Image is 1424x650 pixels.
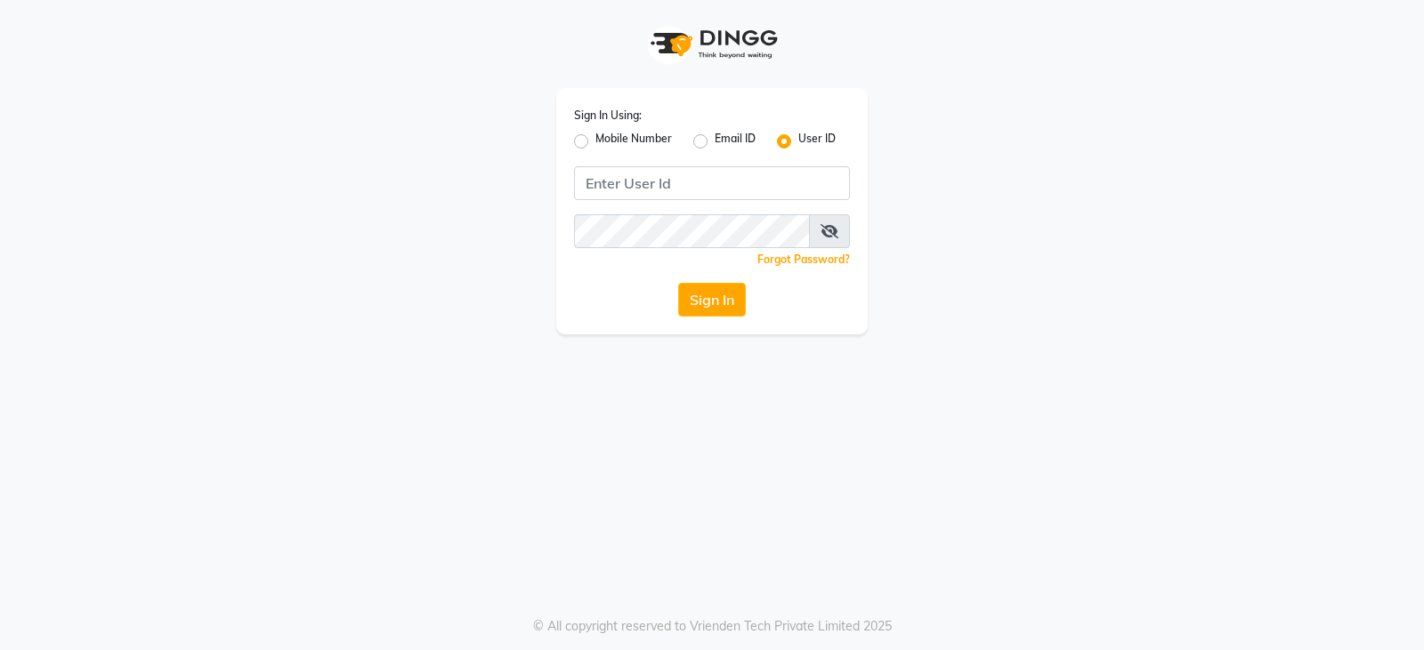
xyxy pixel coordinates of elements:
[595,131,672,152] label: Mobile Number
[715,131,756,152] label: Email ID
[574,166,850,200] input: Username
[678,283,746,317] button: Sign In
[798,131,836,152] label: User ID
[641,18,783,70] img: logo1.svg
[574,108,642,124] label: Sign In Using:
[757,253,850,266] a: Forgot Password?
[574,214,810,248] input: Username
